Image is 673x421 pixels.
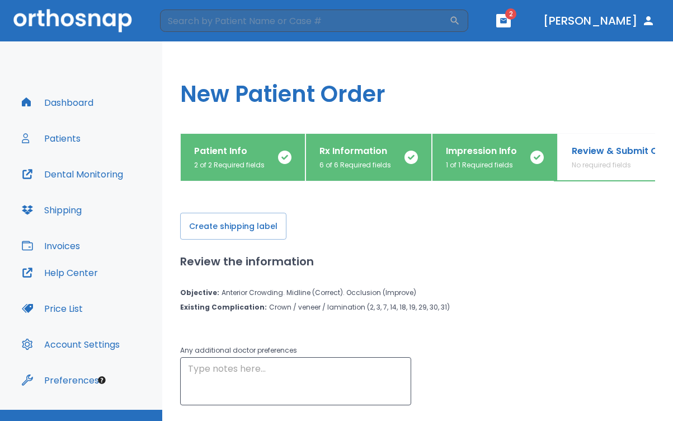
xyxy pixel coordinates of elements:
button: Dental Monitoring [15,161,130,188]
p: Rx Information [319,144,391,158]
button: Patients [15,125,87,152]
img: Orthosnap [13,9,132,32]
input: Search by Patient Name or Case # [160,10,449,32]
div: Tooltip anchor [97,375,107,385]
button: Shipping [15,197,88,223]
button: Help Center [15,259,105,286]
p: 2 of 2 Required fields [194,160,265,170]
p: Crown / veneer / lamination (2, 3, 7, 14, 18, 19, 29, 30, 31) [269,302,450,312]
button: [PERSON_NAME] [539,11,660,31]
span: 2 [505,8,516,20]
button: Account Settings [15,331,126,358]
p: Anterior Crowding. Midline (Correct). Occlusion (Improve) [222,288,416,298]
p: Any additional doctor preferences [180,344,411,357]
p: Objective : [180,288,219,298]
h1: New Patient Order [162,41,673,133]
p: Patient Info [194,144,265,158]
button: Invoices [15,232,87,259]
p: 1 of 1 Required fields [446,160,517,170]
button: Preferences [15,367,106,394]
p: 6 of 6 Required fields [319,160,391,170]
button: Create shipping label [180,213,286,240]
p: Impression Info [446,144,517,158]
button: Dashboard [15,89,100,116]
h2: Review the information [180,253,655,270]
button: Price List [15,295,90,322]
p: Existing Complication : [180,302,267,312]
